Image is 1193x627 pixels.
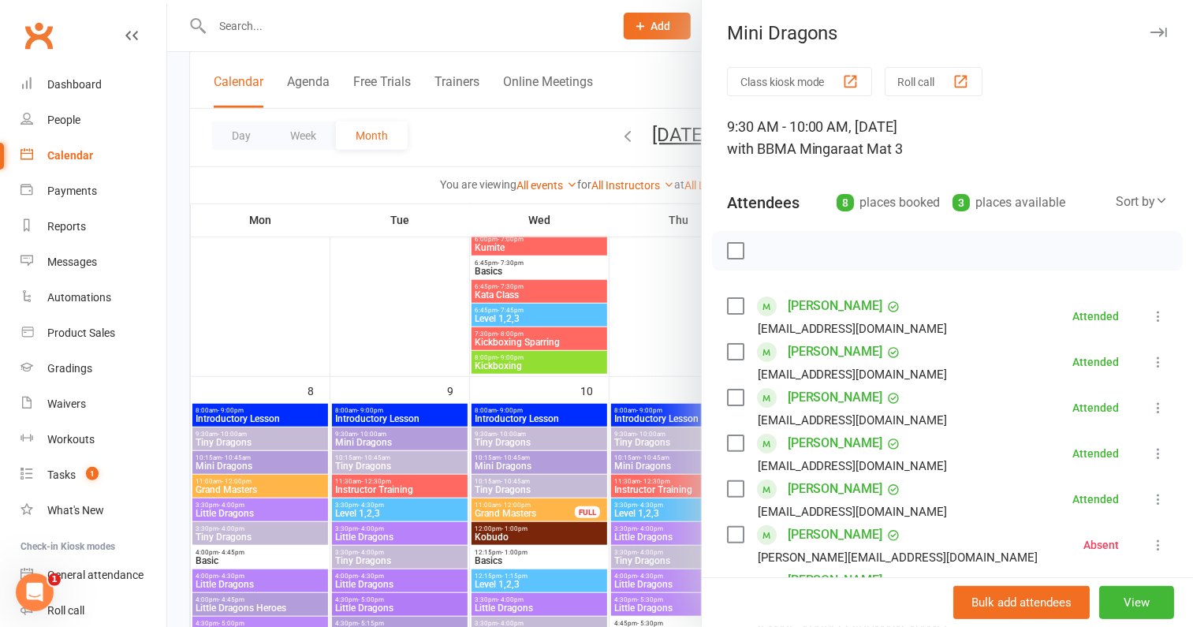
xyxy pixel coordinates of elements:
div: 9:30 AM - 10:00 AM, [DATE] [727,116,1168,160]
a: Tasks 1 [21,457,166,493]
div: Tasks [47,468,76,481]
a: [PERSON_NAME] [PERSON_NAME] [788,568,952,618]
div: Sort by [1116,192,1168,212]
div: Attended [1072,448,1119,459]
a: General attendance kiosk mode [21,558,166,593]
a: Payments [21,174,166,209]
a: [PERSON_NAME] [788,522,883,547]
div: 8 [837,194,854,211]
a: Workouts [21,422,166,457]
a: Clubworx [19,16,58,55]
a: Waivers [21,386,166,422]
div: Attended [1072,402,1119,413]
a: Product Sales [21,315,166,351]
a: Dashboard [21,67,166,103]
span: at Mat 3 [852,140,904,157]
div: What's New [47,504,104,517]
div: Gradings [47,362,92,375]
a: People [21,103,166,138]
a: Gradings [21,351,166,386]
div: [EMAIL_ADDRESS][DOMAIN_NAME] [758,319,948,339]
button: Roll call [885,67,982,96]
a: [PERSON_NAME] [788,476,883,502]
div: General attendance [47,569,144,581]
div: Attendees [727,192,800,214]
div: Workouts [47,433,95,446]
div: Product Sales [47,327,115,339]
span: 1 [48,573,61,586]
a: Automations [21,280,166,315]
div: [EMAIL_ADDRESS][DOMAIN_NAME] [758,502,948,522]
a: [PERSON_NAME] [788,385,883,410]
span: with BBMA Mingara [727,140,852,157]
a: What's New [21,493,166,528]
div: Absent [1083,539,1119,550]
div: Payments [47,185,97,197]
button: Bulk add attendees [953,586,1090,619]
div: Reports [47,220,86,233]
div: [EMAIL_ADDRESS][DOMAIN_NAME] [758,456,948,476]
div: Dashboard [47,78,102,91]
div: Attended [1072,494,1119,505]
div: Attended [1072,356,1119,368]
iframe: Intercom live chat [16,573,54,611]
div: Roll call [47,604,84,617]
div: [PERSON_NAME][EMAIL_ADDRESS][DOMAIN_NAME] [758,547,1038,568]
a: Calendar [21,138,166,174]
div: places available [953,192,1065,214]
button: View [1099,586,1174,619]
a: [PERSON_NAME] [788,431,883,456]
a: [PERSON_NAME] [788,293,883,319]
div: [EMAIL_ADDRESS][DOMAIN_NAME] [758,410,948,431]
a: Messages [21,244,166,280]
div: 3 [953,194,970,211]
div: Calendar [47,149,93,162]
button: Class kiosk mode [727,67,872,96]
span: 1 [86,467,99,480]
a: [PERSON_NAME] [788,339,883,364]
div: Attended [1072,311,1119,322]
div: People [47,114,80,126]
div: Messages [47,256,97,268]
div: Automations [47,291,111,304]
div: Mini Dragons [702,22,1193,44]
a: Reports [21,209,166,244]
div: [EMAIL_ADDRESS][DOMAIN_NAME] [758,364,948,385]
div: places booked [837,192,940,214]
div: Waivers [47,397,86,410]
